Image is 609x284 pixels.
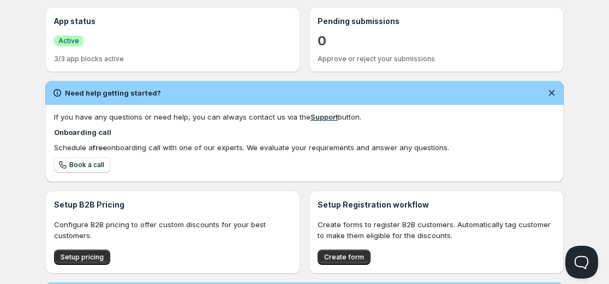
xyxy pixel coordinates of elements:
[318,250,371,265] button: Create form
[318,199,555,210] h3: Setup Registration workflow
[54,55,291,63] p: 3/3 app blocks active
[318,219,555,241] p: Create forms to register B2B customers. Automatically tag customer to make them eligible for the ...
[61,253,104,262] span: Setup pricing
[69,161,104,169] span: Book a call
[54,199,291,210] h3: Setup B2B Pricing
[318,16,555,27] h3: Pending submissions
[54,127,555,138] h4: Onboarding call
[318,55,555,63] p: Approve or reject your submissions
[58,37,79,45] span: Active
[54,35,83,46] a: SuccessActive
[54,142,555,153] div: Schedule a onboarding call with one of our experts. We evaluate your requirements and answer any ...
[54,219,291,241] p: Configure B2B pricing to offer custom discounts for your best customers.
[54,16,291,27] h3: App status
[324,253,364,262] span: Create form
[544,85,559,100] button: Dismiss notification
[318,32,326,50] a: 0
[54,157,111,173] a: Book a call
[93,143,107,152] b: free
[565,246,598,279] iframe: Help Scout Beacon - Open
[311,113,338,121] a: Support
[54,250,110,265] button: Setup pricing
[65,87,161,98] h2: Need help getting started?
[54,111,555,122] div: If you have any questions or need help, you can always contact us via the button.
